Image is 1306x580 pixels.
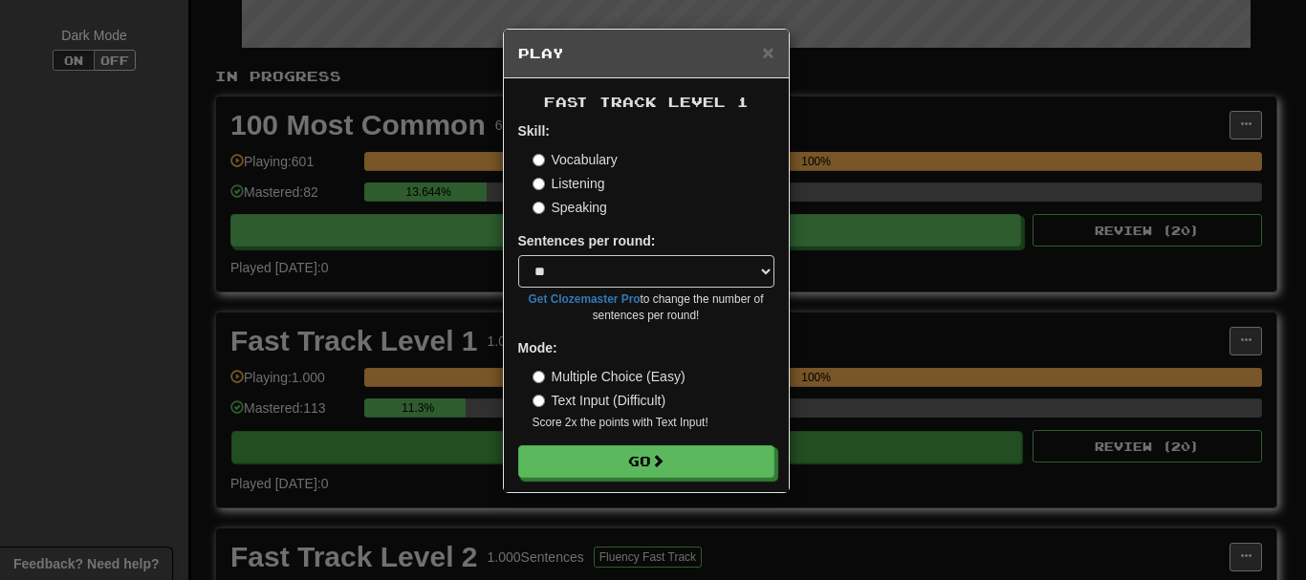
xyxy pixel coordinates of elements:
label: Text Input (Difficult) [533,391,666,410]
input: Listening [533,178,545,190]
h5: Play [518,44,774,63]
strong: Mode: [518,340,557,355]
label: Vocabulary [533,150,618,169]
button: Go [518,445,774,478]
button: Close [762,42,773,62]
a: Get Clozemaster Pro [529,292,641,306]
label: Listening [533,174,605,193]
small: to change the number of sentences per round! [518,291,774,324]
input: Text Input (Difficult) [533,395,545,407]
small: Score 2x the points with Text Input ! [533,415,774,431]
input: Speaking [533,202,545,214]
label: Speaking [533,198,607,217]
span: Fast Track Level 1 [544,94,749,110]
input: Vocabulary [533,154,545,166]
strong: Skill: [518,123,550,139]
input: Multiple Choice (Easy) [533,371,545,383]
label: Multiple Choice (Easy) [533,367,686,386]
span: × [762,41,773,63]
label: Sentences per round: [518,231,656,250]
